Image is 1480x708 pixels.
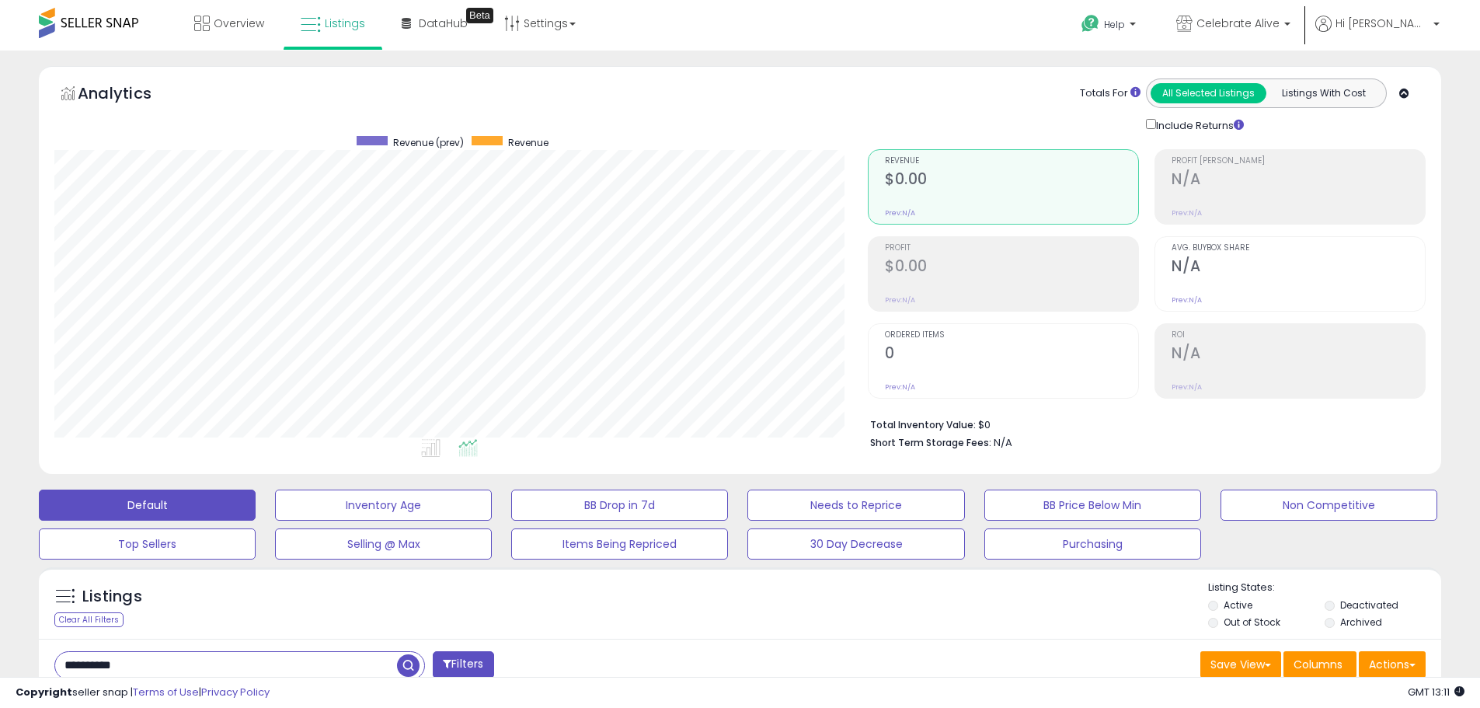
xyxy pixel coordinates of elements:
div: seller snap | | [16,685,270,700]
label: Deactivated [1340,598,1398,612]
small: Prev: N/A [1172,382,1202,392]
h2: $0.00 [885,257,1138,278]
button: Listings With Cost [1266,83,1381,103]
i: Get Help [1081,14,1100,33]
strong: Copyright [16,685,72,699]
button: Items Being Repriced [511,528,728,560]
label: Out of Stock [1224,616,1280,629]
span: 2025-10-9 13:11 GMT [1408,685,1464,699]
h5: Analytics [78,82,182,108]
label: Archived [1340,616,1382,629]
button: Default [39,490,256,521]
button: All Selected Listings [1151,83,1266,103]
span: Celebrate Alive [1196,16,1280,31]
h2: 0 [885,344,1138,365]
span: ROI [1172,331,1425,340]
h2: N/A [1172,170,1425,191]
b: Short Term Storage Fees: [870,436,991,449]
small: Prev: N/A [885,295,915,305]
span: Ordered Items [885,331,1138,340]
label: Active [1224,598,1252,612]
button: Selling @ Max [275,528,492,560]
button: BB Drop in 7d [511,490,728,521]
small: Prev: N/A [1172,208,1202,218]
span: Avg. Buybox Share [1172,244,1425,253]
div: Totals For [1080,86,1140,101]
a: Help [1069,2,1151,51]
b: Total Inventory Value: [870,418,976,431]
a: Privacy Policy [201,685,270,699]
small: Prev: N/A [885,382,915,392]
button: Actions [1359,651,1426,678]
span: Revenue (prev) [393,136,464,149]
span: N/A [994,435,1012,450]
span: Revenue [508,136,548,149]
span: Help [1104,18,1125,31]
span: Profit [885,244,1138,253]
div: Include Returns [1134,116,1262,134]
span: Columns [1294,657,1342,672]
button: Filters [433,651,493,678]
small: Prev: N/A [885,208,915,218]
button: Top Sellers [39,528,256,560]
div: Clear All Filters [54,612,124,627]
a: Terms of Use [133,685,199,699]
p: Listing States: [1208,581,1441,595]
span: Listings [325,16,365,31]
button: Needs to Reprice [747,490,964,521]
li: $0 [870,414,1414,433]
button: Non Competitive [1221,490,1437,521]
div: Tooltip anchor [466,8,493,23]
button: BB Price Below Min [984,490,1201,521]
button: Columns [1283,651,1356,678]
span: Overview [214,16,264,31]
span: DataHub [419,16,468,31]
h2: $0.00 [885,170,1138,191]
h5: Listings [82,586,142,608]
button: Purchasing [984,528,1201,560]
span: Profit [PERSON_NAME] [1172,157,1425,166]
small: Prev: N/A [1172,295,1202,305]
button: 30 Day Decrease [747,528,964,560]
h2: N/A [1172,344,1425,365]
a: Hi [PERSON_NAME] [1315,16,1440,51]
button: Save View [1200,651,1281,678]
span: Hi [PERSON_NAME] [1335,16,1429,31]
span: Revenue [885,157,1138,166]
h2: N/A [1172,257,1425,278]
button: Inventory Age [275,490,492,521]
